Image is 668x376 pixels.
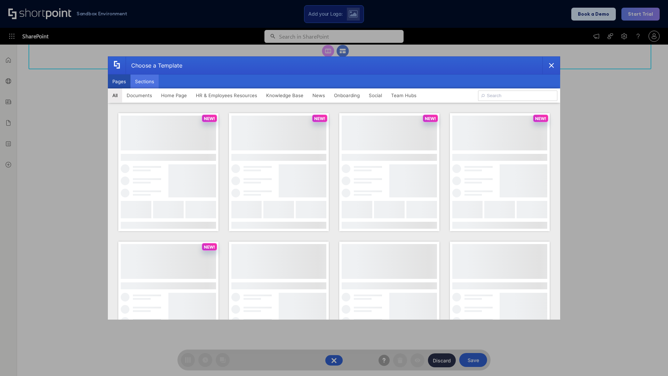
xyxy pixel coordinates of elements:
button: Pages [108,75,130,88]
button: News [308,88,329,102]
button: Onboarding [329,88,364,102]
p: NEW! [425,116,436,121]
button: Team Hubs [387,88,421,102]
button: Home Page [157,88,191,102]
input: Search [478,91,557,101]
p: NEW! [204,244,215,250]
button: Social [364,88,387,102]
div: Choose a Template [126,57,182,74]
button: Knowledge Base [262,88,308,102]
p: NEW! [535,116,546,121]
div: template selector [108,56,560,320]
p: NEW! [204,116,215,121]
button: Documents [122,88,157,102]
button: All [108,88,122,102]
iframe: Chat Widget [633,343,668,376]
p: NEW! [314,116,325,121]
button: HR & Employees Resources [191,88,262,102]
button: Sections [130,75,159,88]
